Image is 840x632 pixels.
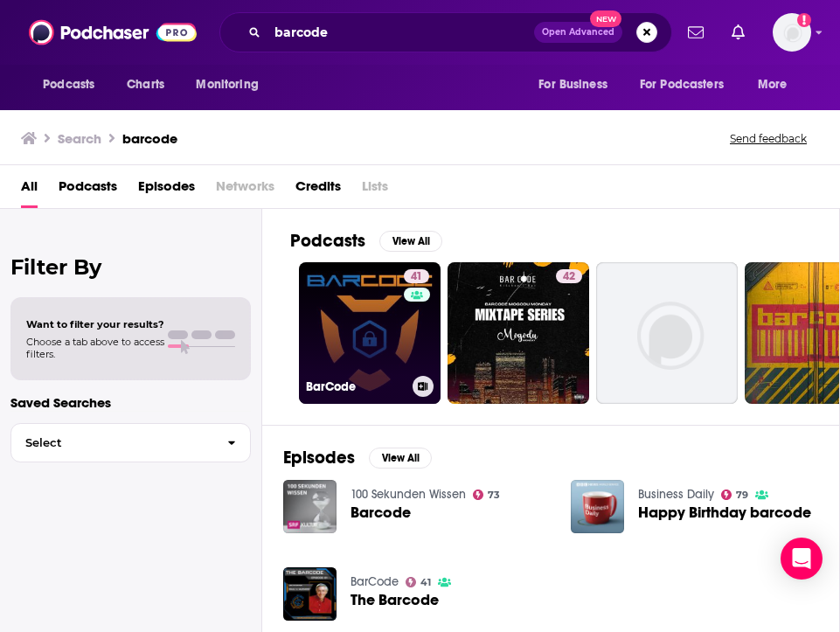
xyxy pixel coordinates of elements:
input: Search podcasts, credits, & more... [267,18,534,46]
a: Show notifications dropdown [725,17,752,47]
h3: Search [58,130,101,147]
a: Business Daily [638,487,714,502]
a: 41 [406,577,432,587]
a: Podcasts [59,172,117,208]
a: 41 [404,269,429,283]
a: PodcastsView All [290,230,442,252]
button: View All [369,448,432,469]
h2: Podcasts [290,230,365,252]
img: Barcode [283,480,337,533]
span: Select [11,437,213,448]
a: All [21,172,38,208]
a: Happy Birthday barcode [638,505,811,520]
a: 73 [473,490,501,500]
button: Open AdvancedNew [534,22,622,43]
span: New [590,10,621,27]
a: Barcode [351,505,411,520]
a: 100 Sekunden Wissen [351,487,466,502]
span: 41 [420,579,431,587]
svg: Add a profile image [797,13,811,27]
span: For Podcasters [640,73,724,97]
span: More [758,73,788,97]
a: 79 [721,490,749,500]
a: EpisodesView All [283,447,432,469]
button: open menu [184,68,281,101]
span: 73 [488,491,500,499]
button: open menu [31,68,117,101]
span: Open Advanced [542,28,614,37]
span: 79 [736,491,748,499]
button: open menu [526,68,629,101]
h2: Episodes [283,447,355,469]
img: Podchaser - Follow, Share and Rate Podcasts [29,16,197,49]
span: Networks [216,172,274,208]
span: 41 [411,268,422,286]
a: BarCode [351,574,399,589]
button: Send feedback [725,131,812,146]
a: Show notifications dropdown [681,17,711,47]
button: open menu [746,68,809,101]
img: User Profile [773,13,811,52]
button: open menu [628,68,749,101]
h2: Filter By [10,254,251,280]
a: Charts [115,68,175,101]
img: Happy Birthday barcode [571,480,624,533]
button: View All [379,231,442,252]
a: 42 [448,262,589,404]
span: Want to filter your results? [26,318,164,330]
a: Episodes [138,172,195,208]
span: For Business [538,73,607,97]
span: 42 [563,268,575,286]
a: The Barcode [351,593,439,608]
a: 42 [556,269,582,283]
h3: BarCode [306,379,406,394]
span: Podcasts [43,73,94,97]
div: Search podcasts, credits, & more... [219,12,672,52]
span: Monitoring [196,73,258,97]
span: Charts [127,73,164,97]
span: Choose a tab above to access filters. [26,336,164,360]
a: Credits [295,172,341,208]
span: Lists [362,172,388,208]
button: Select [10,423,251,462]
p: Saved Searches [10,394,251,411]
img: The Barcode [283,567,337,621]
div: Open Intercom Messenger [781,538,823,580]
button: Show profile menu [773,13,811,52]
a: 41BarCode [299,262,441,404]
span: Logged in as Marketing09 [773,13,811,52]
h3: barcode [122,130,177,147]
